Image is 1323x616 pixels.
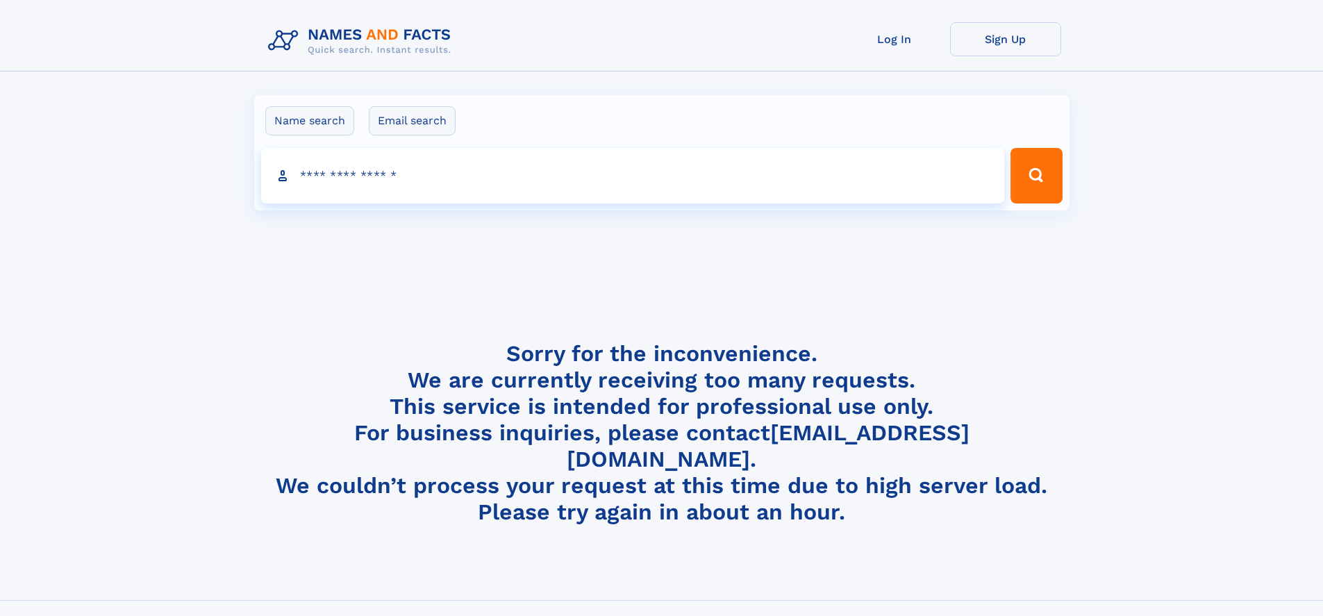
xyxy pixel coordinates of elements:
[950,22,1061,56] a: Sign Up
[839,22,950,56] a: Log In
[263,340,1061,526] h4: Sorry for the inconvenience. We are currently receiving too many requests. This service is intend...
[261,148,1005,203] input: search input
[1010,148,1062,203] button: Search Button
[265,106,354,135] label: Name search
[369,106,456,135] label: Email search
[263,22,463,60] img: Logo Names and Facts
[567,419,970,472] a: [EMAIL_ADDRESS][DOMAIN_NAME]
